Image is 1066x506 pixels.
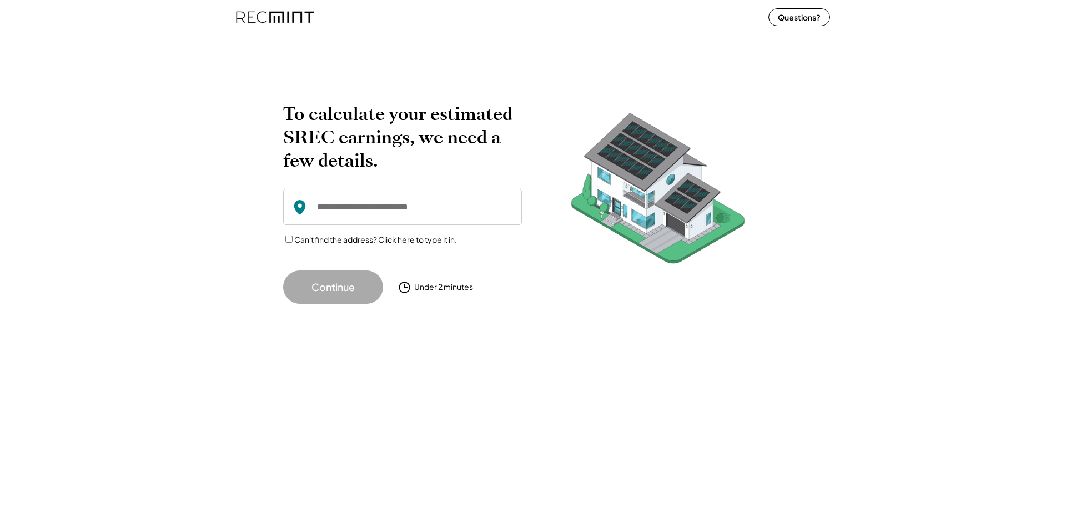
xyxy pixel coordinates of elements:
[294,234,457,244] label: Can't find the address? Click here to type it in.
[414,282,473,293] div: Under 2 minutes
[283,270,383,304] button: Continue
[236,2,314,32] img: recmint-logotype%403x%20%281%29.jpeg
[283,102,522,172] h2: To calculate your estimated SREC earnings, we need a few details.
[550,102,766,280] img: RecMintArtboard%207.png
[768,8,830,26] button: Questions?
